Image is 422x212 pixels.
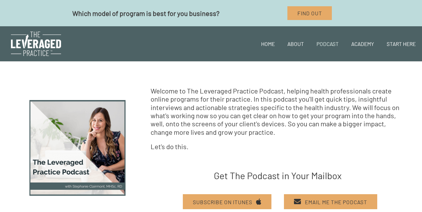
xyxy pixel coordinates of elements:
[305,199,367,205] span: Email Me The Podcast
[281,33,310,54] a: About
[255,33,281,54] a: Home
[214,170,342,181] span: Get The Podcast in Your Mailbox
[287,6,332,20] a: Find Out
[310,33,345,54] a: Podcast
[250,33,422,54] nav: Site Navigation
[380,33,422,54] a: Start Here
[193,199,252,205] span: Subscribe on Itunes
[183,194,271,209] a: Subscribe on Itunes
[345,33,380,54] a: Academy
[151,87,405,136] h5: Welcome to The Leveraged Practice Podcast, helping health professionals create online programs fo...
[297,10,322,16] span: Find Out
[284,194,377,209] a: Email Me The Podcast
[29,100,126,196] img: The-leveraged-practice-podcast-stephanie-clairmont
[72,9,219,17] span: Which model of program is best for you business?
[151,142,405,150] h5: Let's do this.
[11,32,61,56] img: The Leveraged Practice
